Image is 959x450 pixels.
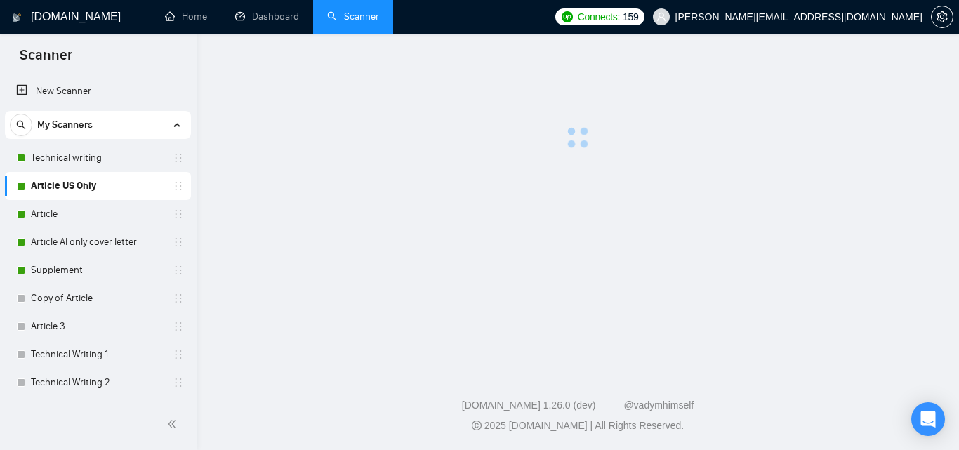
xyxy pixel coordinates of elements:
span: copyright [472,421,482,430]
li: My Scanners [5,111,191,425]
img: upwork-logo.png [562,11,573,22]
button: setting [931,6,953,28]
a: Technical Writing 1 [31,340,164,369]
a: Supplement [31,256,164,284]
div: 2025 [DOMAIN_NAME] | All Rights Reserved. [208,418,948,433]
span: search [11,120,32,130]
a: homeHome [165,11,207,22]
a: Technical Writing 2 [31,369,164,397]
span: holder [173,152,184,164]
div: Open Intercom Messenger [911,402,945,436]
span: holder [173,349,184,360]
span: Scanner [8,45,84,74]
a: Technical Writing 3 [31,397,164,425]
span: holder [173,321,184,332]
span: holder [173,265,184,276]
span: holder [173,377,184,388]
a: [DOMAIN_NAME] 1.26.0 (dev) [462,399,596,411]
span: double-left [167,417,181,431]
span: My Scanners [37,111,93,139]
span: holder [173,237,184,248]
span: 159 [623,9,638,25]
a: Technical writing [31,144,164,172]
a: Article 3 [31,312,164,340]
a: searchScanner [327,11,379,22]
span: setting [932,11,953,22]
button: search [10,114,32,136]
span: holder [173,180,184,192]
span: user [656,12,666,22]
a: Article US Only [31,172,164,200]
li: New Scanner [5,77,191,105]
a: @vadymhimself [623,399,694,411]
a: Article AI only cover letter [31,228,164,256]
img: logo [12,6,22,29]
a: New Scanner [16,77,180,105]
a: Article [31,200,164,228]
a: setting [931,11,953,22]
span: holder [173,209,184,220]
span: holder [173,293,184,304]
a: dashboardDashboard [235,11,299,22]
a: Copy of Article [31,284,164,312]
span: Connects: [578,9,620,25]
